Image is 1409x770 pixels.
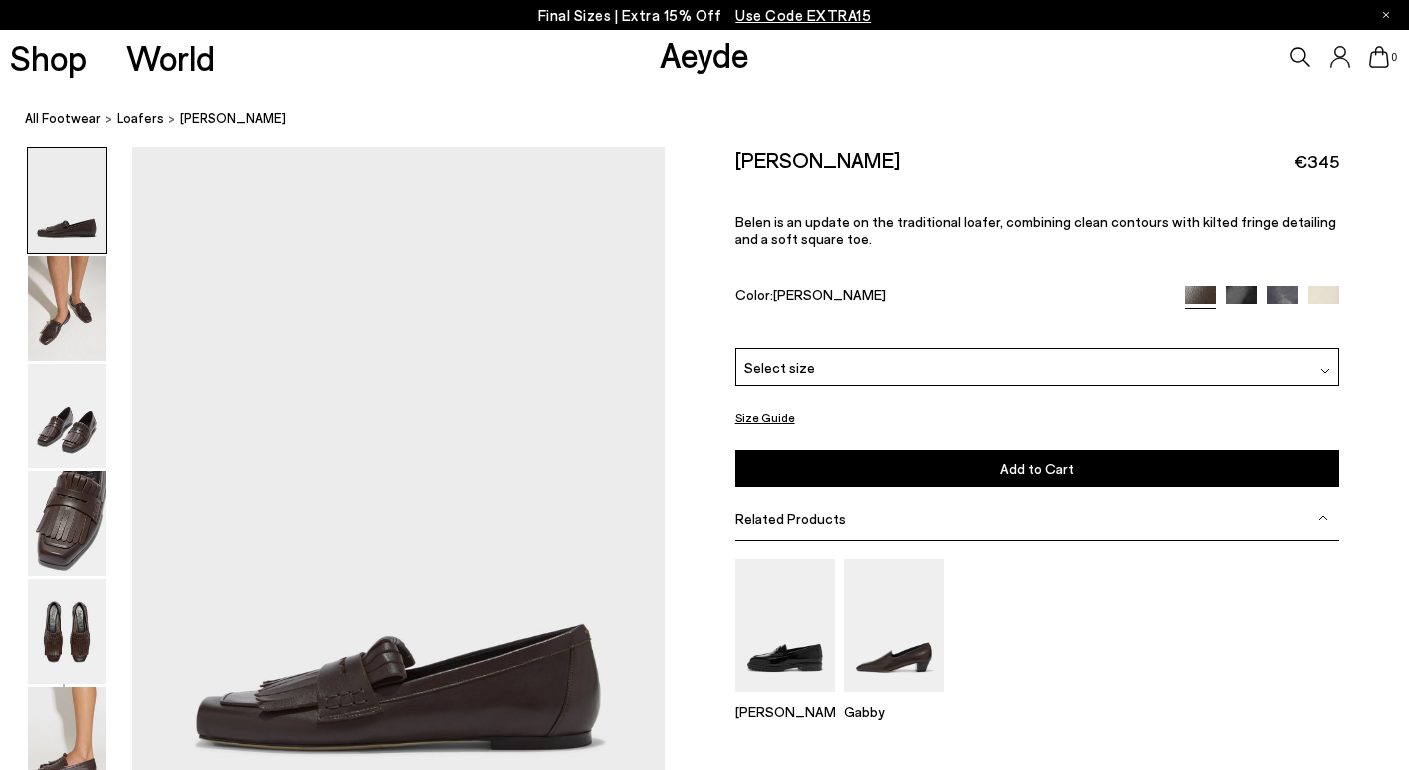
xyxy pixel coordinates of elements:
img: Belen Tassel Loafers - Image 3 [28,364,106,468]
a: 0 [1369,46,1389,68]
img: svg%3E [1320,366,1330,376]
a: All Footwear [25,108,101,129]
img: svg%3E [1318,513,1328,523]
a: Shop [10,40,87,75]
img: Leon Loafers [735,559,835,692]
p: Gabby [844,703,944,720]
p: Final Sizes | Extra 15% Off [538,3,872,28]
span: [PERSON_NAME] [180,108,286,129]
img: Gabby Almond-Toe Loafers [844,559,944,692]
a: World [126,40,215,75]
button: Add to Cart [735,450,1339,487]
img: Belen Tassel Loafers - Image 2 [28,256,106,361]
span: Loafers [117,110,164,126]
a: Aeyde [660,33,749,75]
img: Belen Tassel Loafers - Image 4 [28,471,106,576]
span: Related Products [735,510,846,527]
span: Navigate to /collections/ss25-final-sizes [735,6,871,24]
span: €345 [1294,149,1339,174]
a: Leon Loafers [PERSON_NAME] [735,678,835,720]
a: Loafers [117,108,164,129]
div: Color: [735,286,1166,309]
img: Belen Tassel Loafers - Image 1 [28,148,106,253]
span: Add to Cart [1000,460,1074,477]
h2: [PERSON_NAME] [735,147,900,172]
span: Select size [744,357,815,378]
img: Belen Tassel Loafers - Image 5 [28,579,106,684]
span: 0 [1389,52,1399,63]
span: [PERSON_NAME] [773,286,886,303]
nav: breadcrumb [25,92,1409,147]
a: Gabby Almond-Toe Loafers Gabby [844,678,944,720]
p: [PERSON_NAME] [735,703,835,720]
p: Belen is an update on the traditional loafer, combining clean contours with kilted fringe detaili... [735,213,1339,247]
button: Size Guide [735,405,795,430]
